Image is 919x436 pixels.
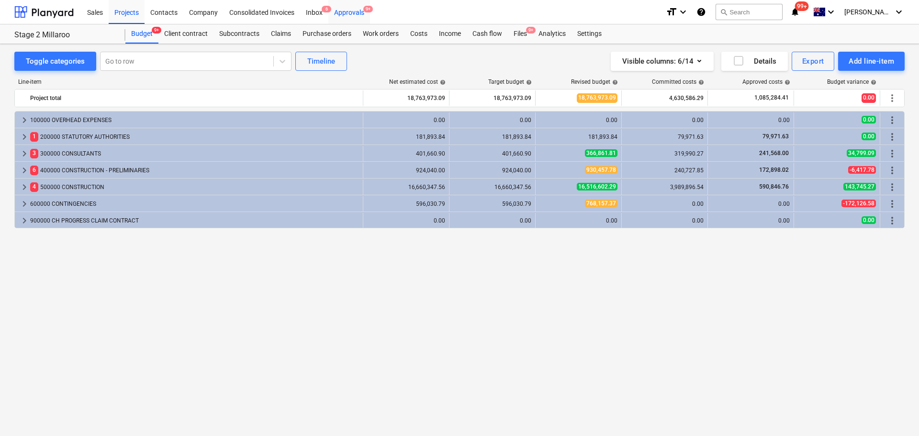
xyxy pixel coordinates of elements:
div: Approved costs [742,78,790,85]
div: 596,030.79 [453,201,531,207]
span: 99+ [795,1,809,11]
button: Search [716,4,783,20]
div: 18,763,973.09 [367,90,445,106]
div: 401,660.90 [367,150,445,157]
a: Costs [404,24,433,44]
div: 924,040.00 [367,167,445,174]
div: Files [508,24,533,44]
span: keyboard_arrow_right [19,114,30,126]
i: notifications [790,6,800,18]
a: Work orders [357,24,404,44]
span: More actions [886,92,898,104]
span: More actions [886,114,898,126]
span: More actions [886,148,898,159]
div: Claims [265,24,297,44]
span: 34,799.09 [847,149,876,157]
a: Subcontracts [213,24,265,44]
span: keyboard_arrow_right [19,198,30,210]
span: 0.00 [862,133,876,140]
span: 16,516,602.29 [577,183,617,190]
div: 0.00 [367,217,445,224]
div: 0.00 [626,117,704,123]
div: 0.00 [453,117,531,123]
span: 143,745.27 [843,183,876,190]
span: keyboard_arrow_right [19,165,30,176]
div: 0.00 [453,217,531,224]
div: 0.00 [367,117,445,123]
span: keyboard_arrow_right [19,131,30,143]
span: -172,126.58 [841,200,876,207]
div: Line-item [14,78,364,85]
div: Cash flow [467,24,508,44]
div: Budget [125,24,158,44]
div: Target budget [488,78,532,85]
a: Client contract [158,24,213,44]
div: 0.00 [712,217,790,224]
span: 1 [30,132,38,141]
button: Toggle categories [14,52,96,71]
span: -6,417.78 [848,166,876,174]
a: Settings [572,24,607,44]
div: 16,660,347.56 [453,184,531,190]
a: Analytics [533,24,572,44]
span: 9+ [526,27,536,34]
i: Knowledge base [696,6,706,18]
span: 6 [322,6,331,12]
span: 9+ [152,27,161,34]
div: 319,990.27 [626,150,704,157]
i: keyboard_arrow_down [825,6,837,18]
div: Net estimated cost [389,78,446,85]
div: 16,660,347.56 [367,184,445,190]
div: Export [802,55,824,67]
button: Export [792,52,835,71]
span: 241,568.00 [758,150,790,157]
div: 200000 STATUTORY AUTHORITIES [30,129,359,145]
a: Budget9+ [125,24,158,44]
iframe: Chat Widget [871,390,919,436]
div: 900000 CH PROGRESS CLAIM CONTRACT [30,213,359,228]
span: More actions [886,131,898,143]
div: Revised budget [571,78,618,85]
button: Timeline [295,52,347,71]
div: 500000 CONSTRUCTION [30,179,359,195]
a: Income [433,24,467,44]
div: 100000 OVERHEAD EXPENSES [30,112,359,128]
span: help [869,79,876,85]
button: Details [721,52,788,71]
div: 4,630,586.29 [626,90,704,106]
span: 4 [30,182,38,191]
span: 0.00 [862,116,876,123]
span: 366,861.81 [585,149,617,157]
span: [PERSON_NAME] [844,8,892,16]
span: 0.00 [862,216,876,224]
span: 3 [30,149,38,158]
span: 18,763,973.09 [577,93,617,102]
div: 181,893.84 [539,134,617,140]
span: More actions [886,198,898,210]
div: 181,893.84 [453,134,531,140]
span: keyboard_arrow_right [19,148,30,159]
span: help [610,79,618,85]
div: 400000 CONSTRUCTION - PRELIMINARIES [30,163,359,178]
div: 0.00 [712,201,790,207]
div: Details [733,55,776,67]
div: 596,030.79 [367,201,445,207]
span: More actions [886,181,898,193]
div: 300000 CONSULTANTS [30,146,359,161]
div: 79,971.63 [626,134,704,140]
div: 924,040.00 [453,167,531,174]
div: Add line-item [849,55,894,67]
div: 0.00 [539,117,617,123]
a: Files9+ [508,24,533,44]
span: help [524,79,532,85]
span: 79,971.63 [762,133,790,140]
span: 6 [30,166,38,175]
span: More actions [886,215,898,226]
div: Stage 2 Millaroo [14,30,114,40]
a: Purchase orders [297,24,357,44]
span: help [438,79,446,85]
